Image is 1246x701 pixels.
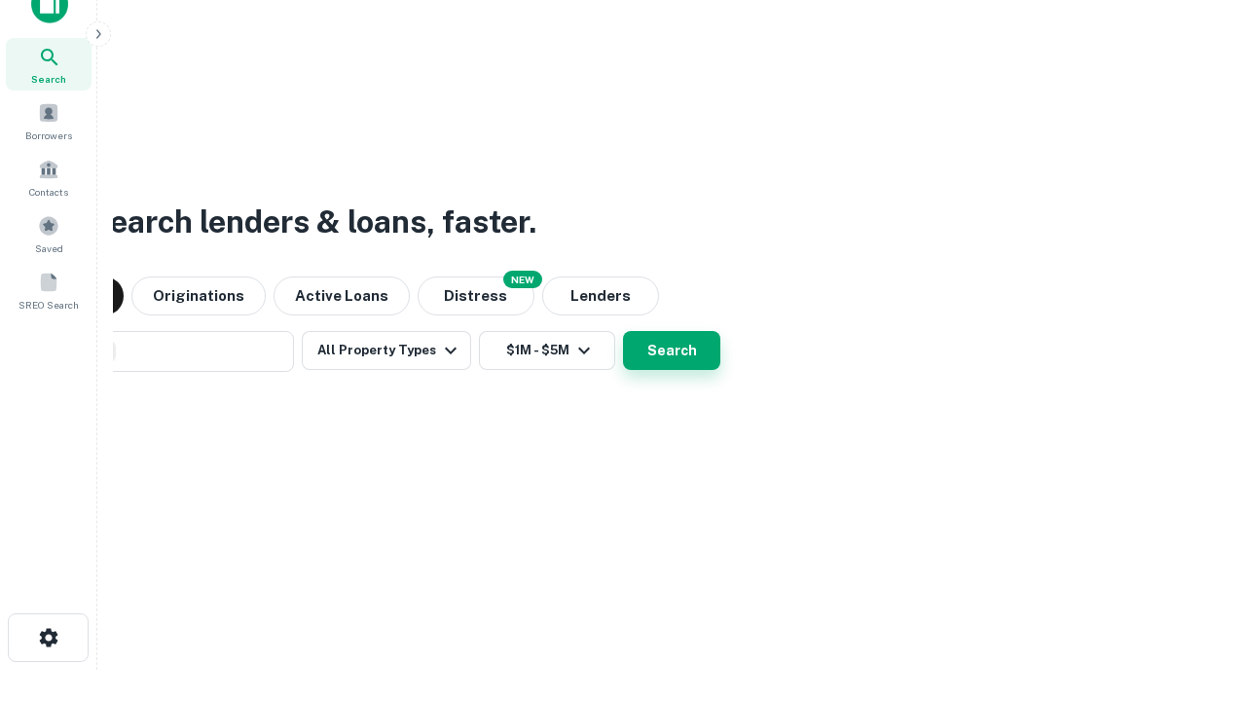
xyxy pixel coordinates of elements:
span: Search [31,71,66,87]
button: Active Loans [274,277,410,315]
button: $1M - $5M [479,331,615,370]
span: Borrowers [25,128,72,143]
span: Saved [35,240,63,256]
a: Saved [6,207,92,260]
a: Contacts [6,151,92,203]
button: Originations [131,277,266,315]
button: Lenders [542,277,659,315]
a: Search [6,38,92,91]
iframe: Chat Widget [1149,545,1246,639]
button: Search distressed loans with lien and other non-mortgage details. [418,277,534,315]
div: NEW [503,271,542,288]
h3: Search lenders & loans, faster. [89,199,536,245]
a: SREO Search [6,264,92,316]
button: Search [623,331,720,370]
a: Borrowers [6,94,92,147]
span: SREO Search [18,297,79,313]
span: Contacts [29,184,68,200]
button: All Property Types [302,331,471,370]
